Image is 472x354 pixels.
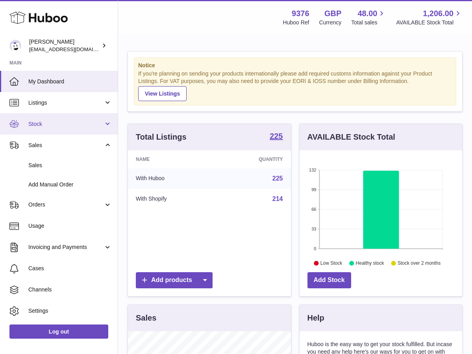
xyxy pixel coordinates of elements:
[320,260,342,266] text: Low Stock
[138,62,452,69] strong: Notice
[398,260,441,266] text: Stock over 2 months
[28,99,104,107] span: Listings
[307,132,395,142] h3: AVAILABLE Stock Total
[28,243,104,251] span: Invoicing and Payments
[28,78,112,85] span: My Dashboard
[138,70,452,101] div: If you're planning on sending your products internationally please add required customs informati...
[396,8,463,26] a: 1,206.00 AVAILABLE Stock Total
[28,142,104,149] span: Sales
[136,132,187,142] h3: Total Listings
[292,8,309,19] strong: 9376
[9,324,108,339] a: Log out
[136,313,156,323] h3: Sales
[307,313,324,323] h3: Help
[351,8,386,26] a: 48.00 Total sales
[324,8,341,19] strong: GBP
[311,187,316,192] text: 99
[396,19,463,26] span: AVAILABLE Stock Total
[29,38,100,53] div: [PERSON_NAME]
[314,246,316,251] text: 0
[128,189,216,209] td: With Shopify
[28,265,112,272] span: Cases
[28,222,112,230] span: Usage
[28,201,104,208] span: Orders
[270,132,283,142] a: 225
[28,307,112,315] span: Settings
[128,150,216,168] th: Name
[216,150,291,168] th: Quantity
[311,227,316,231] text: 33
[351,19,386,26] span: Total sales
[272,195,283,202] a: 214
[272,175,283,182] a: 225
[28,181,112,188] span: Add Manual Order
[355,260,384,266] text: Healthy stock
[270,132,283,140] strong: 225
[309,168,316,172] text: 132
[138,86,187,101] a: View Listings
[307,272,351,288] a: Add Stock
[128,168,216,189] td: With Huboo
[283,19,309,26] div: Huboo Ref
[357,8,377,19] span: 48.00
[28,120,104,128] span: Stock
[28,286,112,293] span: Channels
[311,207,316,212] text: 66
[28,162,112,169] span: Sales
[319,19,342,26] div: Currency
[423,8,453,19] span: 1,206.00
[29,46,116,52] span: [EMAIL_ADDRESS][DOMAIN_NAME]
[136,272,213,288] a: Add products
[9,40,21,52] img: info@azura-rose.com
